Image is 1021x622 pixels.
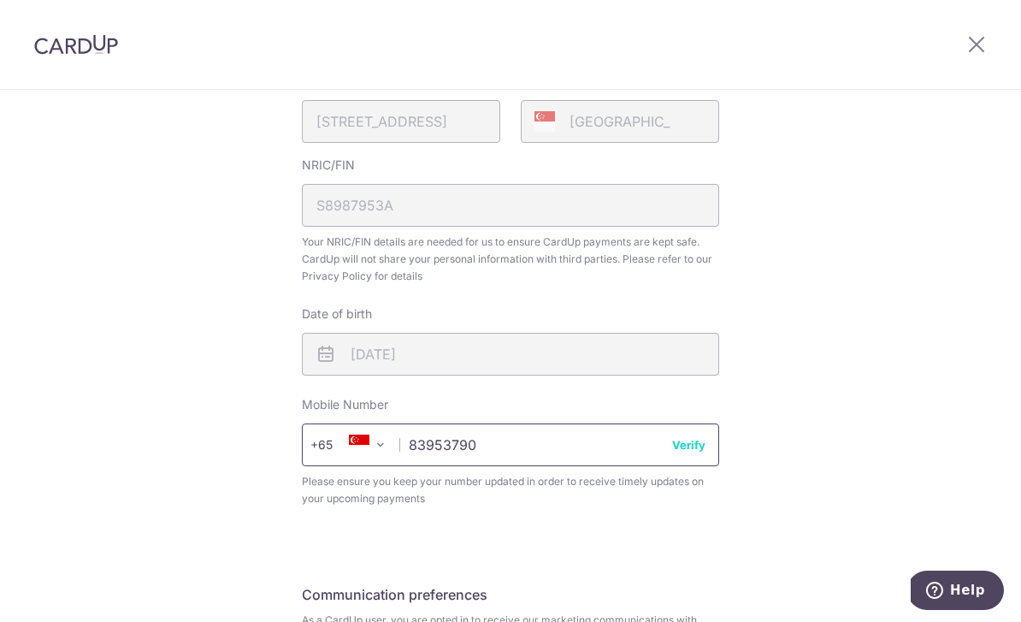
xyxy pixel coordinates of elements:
span: Please ensure you keep your number updated in order to receive timely updates on your upcoming pa... [302,473,719,507]
img: CardUp [34,34,118,55]
span: Your NRIC/FIN details are needed for us to ensure CardUp payments are kept safe. CardUp will not ... [302,234,719,285]
span: +65 [316,435,357,455]
button: Verify [672,436,705,453]
label: Date of birth [302,305,372,323]
label: Mobile Number [302,396,388,413]
iframe: Opens a widget where you can find more information [911,571,1004,613]
span: +65 [310,435,357,455]
h5: Communication preferences [302,584,719,605]
label: NRIC/FIN [302,157,355,174]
